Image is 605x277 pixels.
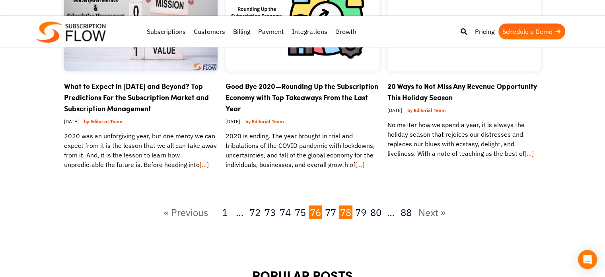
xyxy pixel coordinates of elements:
a: 76 [309,205,322,219]
a: by Editorial Team [404,105,449,115]
p: 2020 is ending. The year brought in trial and tribulations of the COVID pandemic with lockdowns, ... [226,131,379,169]
a: Integrations [288,24,331,39]
span: … [384,205,398,219]
a: 79 [354,205,368,219]
a: Good Bye 2020—Rounding Up the Subscription Economy with Top Takeaways From the Last Year [226,81,378,114]
a: 78 [339,205,352,219]
a: by Editorial Team [242,116,287,126]
a: Payment [254,24,288,39]
a: 20 Ways to Not Miss Any Revenue Opportunity This Holiday Season [387,81,537,102]
div: [DATE] [226,114,379,131]
a: 1 [218,205,231,219]
a: […] [525,149,534,157]
span: … [233,205,247,219]
a: by Editorial Team [81,116,126,126]
a: 77 [324,205,337,219]
a: Subscriptions [143,24,190,39]
a: 73 [263,205,277,219]
p: 2020 was an unforgiving year, but one mercy we can expect from it is the lesson that we all can t... [64,131,218,169]
a: 88 [399,205,413,219]
a: 74 [278,205,292,219]
a: Pricing [471,24,498,39]
img: Subscriptionflow [36,22,106,43]
a: Billing [229,24,254,39]
div: [DATE] [387,103,541,120]
a: Growth [331,24,360,39]
a: What to Expect in [DATE] and Beyond? Top Predictions For the Subscription Market and Subscription... [64,81,209,114]
div: [DATE] [64,114,218,131]
a: 72 [248,205,262,219]
a: Schedule a Demo [498,24,565,39]
p: No matter how we spend a year, it is always the holiday season that rejoices our distresses and r... [387,120,541,158]
a: […] [355,161,364,169]
a: Next » [414,205,449,220]
a: 75 [294,205,307,219]
a: […] [200,161,209,169]
a: 80 [369,205,383,219]
div: Open Intercom Messenger [578,250,597,269]
a: « Previous [156,203,216,222]
a: Customers [190,24,229,39]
